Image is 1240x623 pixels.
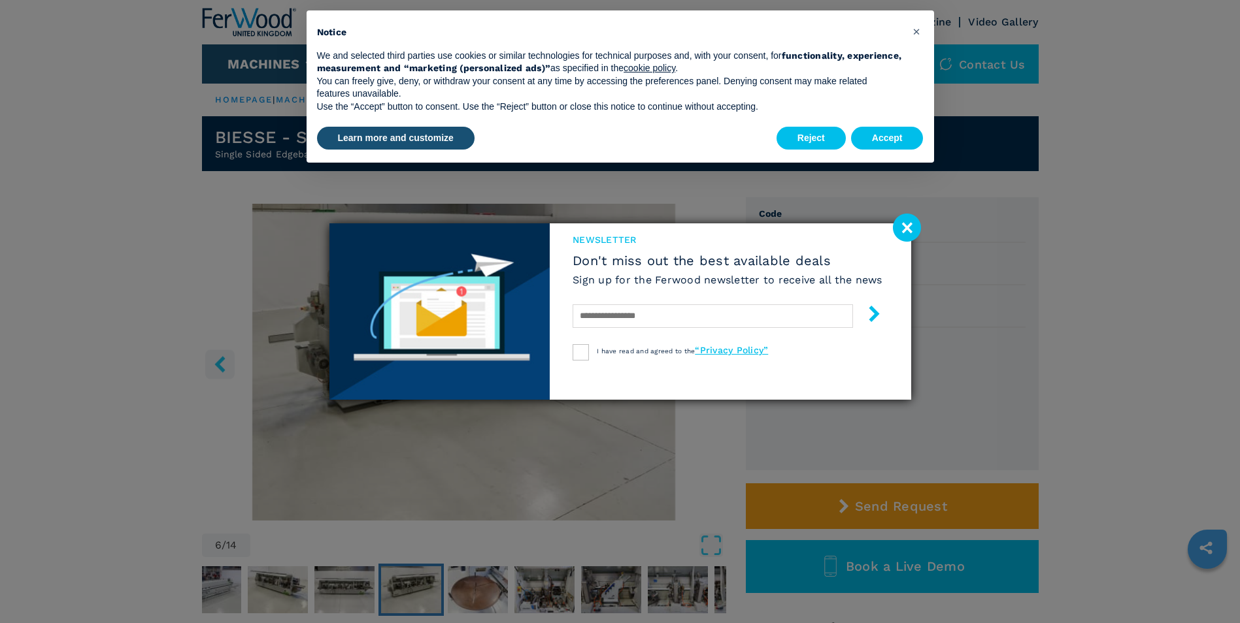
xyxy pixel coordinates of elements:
[317,101,903,114] p: Use the “Accept” button to consent. Use the “Reject” button or close this notice to continue with...
[777,127,846,150] button: Reject
[573,233,882,246] span: newsletter
[573,272,882,287] h6: Sign up for the Ferwood newsletter to receive all the news
[907,21,928,42] button: Close this notice
[317,50,902,74] strong: functionality, experience, measurement and “marketing (personalized ads)”
[317,26,903,39] h2: Notice
[317,75,903,101] p: You can freely give, deny, or withdraw your consent at any time by accessing the preferences pane...
[317,127,475,150] button: Learn more and customize
[695,345,768,355] a: “Privacy Policy”
[851,127,924,150] button: Accept
[597,347,768,355] span: I have read and agreed to the
[573,253,882,268] span: Don't miss out the best available deals
[624,63,675,73] a: cookie policy
[913,24,920,39] span: ×
[317,50,903,75] p: We and selected third parties use cookies or similar technologies for technical purposes and, wit...
[853,300,882,331] button: submit-button
[329,223,550,400] img: Newsletter image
